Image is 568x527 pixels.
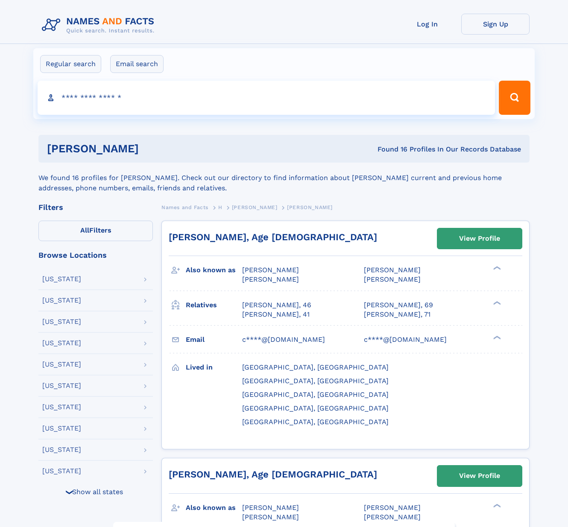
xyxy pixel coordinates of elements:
a: [PERSON_NAME], 41 [242,310,310,319]
a: [PERSON_NAME], Age [DEMOGRAPHIC_DATA] [169,469,377,480]
div: View Profile [459,229,500,248]
span: All [80,226,89,234]
div: [US_STATE] [42,318,81,325]
a: [PERSON_NAME], Age [DEMOGRAPHIC_DATA] [169,232,377,242]
span: H [218,204,223,210]
div: ❯ [491,265,501,271]
div: [US_STATE] [42,382,81,389]
h3: Also known as [186,501,242,515]
span: [PERSON_NAME] [287,204,333,210]
div: ❯ [491,335,501,340]
div: [US_STATE] [42,276,81,282]
div: [US_STATE] [42,297,81,304]
div: [US_STATE] [42,404,81,411]
h3: Relatives [186,298,242,312]
h3: Lived in [186,360,242,375]
span: [GEOGRAPHIC_DATA], [GEOGRAPHIC_DATA] [242,390,389,399]
h1: [PERSON_NAME] [47,143,258,154]
span: [PERSON_NAME] [364,513,421,521]
a: View Profile [437,228,522,249]
a: Sign Up [461,14,530,35]
div: [US_STATE] [42,468,81,475]
span: [GEOGRAPHIC_DATA], [GEOGRAPHIC_DATA] [242,418,389,426]
span: [PERSON_NAME] [242,504,299,512]
div: Show all states [38,481,153,502]
div: We found 16 profiles for [PERSON_NAME]. Check out our directory to find information about [PERSON... [38,163,530,193]
span: [GEOGRAPHIC_DATA], [GEOGRAPHIC_DATA] [242,363,389,371]
button: Search Button [499,81,530,115]
div: Found 16 Profiles In Our Records Database [258,145,521,154]
span: [PERSON_NAME] [364,504,421,512]
div: Filters [38,204,153,211]
div: Browse Locations [38,251,153,259]
label: Email search [110,55,164,73]
div: [US_STATE] [42,446,81,453]
a: Log In [393,14,461,35]
div: [US_STATE] [42,361,81,368]
span: [PERSON_NAME] [364,266,421,274]
a: H [218,202,223,213]
div: ❯ [64,489,75,495]
a: Names and Facts [161,202,208,213]
img: Logo Names and Facts [38,14,161,37]
div: View Profile [459,466,500,486]
h3: Email [186,332,242,347]
a: [PERSON_NAME] [232,202,278,213]
a: [PERSON_NAME], 69 [364,300,433,310]
div: [US_STATE] [42,340,81,346]
h3: Also known as [186,263,242,277]
a: [PERSON_NAME], 71 [364,310,430,319]
span: [PERSON_NAME] [242,513,299,521]
label: Regular search [40,55,101,73]
span: [PERSON_NAME] [242,266,299,274]
div: [US_STATE] [42,425,81,432]
span: [PERSON_NAME] [242,275,299,283]
div: ❯ [491,300,501,306]
label: Filters [38,221,153,241]
a: View Profile [437,466,522,486]
a: [PERSON_NAME], 46 [242,300,311,310]
input: search input [38,81,495,115]
span: [GEOGRAPHIC_DATA], [GEOGRAPHIC_DATA] [242,404,389,412]
div: ❯ [491,503,501,508]
span: [PERSON_NAME] [364,275,421,283]
span: [PERSON_NAME] [232,204,278,210]
span: [GEOGRAPHIC_DATA], [GEOGRAPHIC_DATA] [242,377,389,385]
